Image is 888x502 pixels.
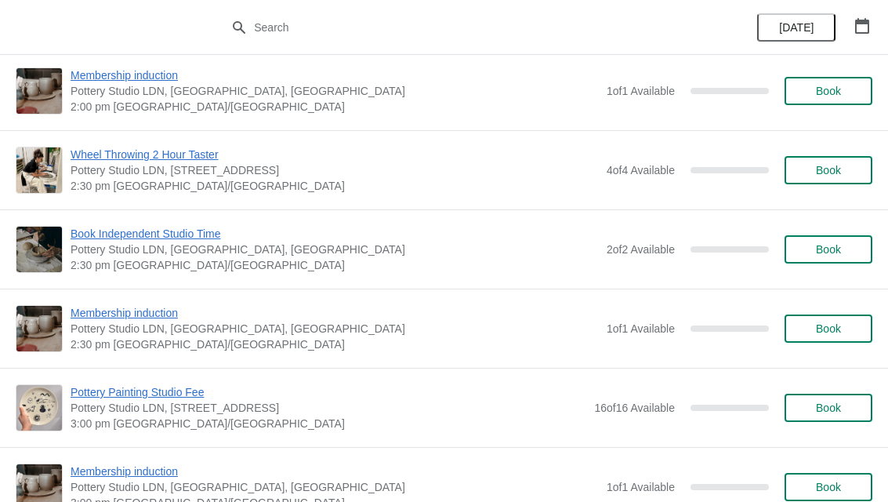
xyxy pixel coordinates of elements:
img: Book Independent Studio Time | Pottery Studio LDN, London, UK | 2:30 pm Europe/London [16,227,62,271]
span: Book [816,243,841,256]
span: Membership induction [71,305,599,321]
span: Pottery Studio LDN, [GEOGRAPHIC_DATA], [GEOGRAPHIC_DATA] [71,83,599,99]
span: Pottery Studio LDN, [GEOGRAPHIC_DATA], [GEOGRAPHIC_DATA] [71,242,599,257]
button: Book [785,235,872,264]
img: Wheel Throwing 2 Hour Taster | Pottery Studio LDN, Unit 1.3, Building A4, 10 Monro Way, London, S... [16,147,62,193]
span: Book Independent Studio Time [71,226,599,242]
span: [DATE] [779,21,814,34]
button: Book [785,156,872,184]
img: Membership induction | Pottery Studio LDN, Monro Way, London, UK | 2:00 pm Europe/London [16,68,62,114]
span: Pottery Studio LDN, [STREET_ADDRESS] [71,162,599,178]
span: 1 of 1 Available [607,481,675,493]
button: Book [785,77,872,105]
span: 16 of 16 Available [594,402,675,414]
span: Wheel Throwing 2 Hour Taster [71,147,599,162]
span: Book [816,164,841,176]
span: Membership induction [71,67,599,83]
span: 2:30 pm [GEOGRAPHIC_DATA]/[GEOGRAPHIC_DATA] [71,178,599,194]
span: 1 of 1 Available [607,322,675,335]
span: 2:30 pm [GEOGRAPHIC_DATA]/[GEOGRAPHIC_DATA] [71,257,599,273]
input: Search [253,13,666,42]
span: 2 of 2 Available [607,243,675,256]
span: Book [816,322,841,335]
img: Membership induction | Pottery Studio LDN, Monro Way, London, UK | 2:30 pm Europe/London [16,306,62,351]
span: 2:30 pm [GEOGRAPHIC_DATA]/[GEOGRAPHIC_DATA] [71,336,599,352]
span: 3:00 pm [GEOGRAPHIC_DATA]/[GEOGRAPHIC_DATA] [71,416,586,431]
button: Book [785,473,872,501]
span: Pottery Studio LDN, [STREET_ADDRESS] [71,400,586,416]
span: Book [816,481,841,493]
span: Pottery Painting Studio Fee [71,384,586,400]
button: [DATE] [757,13,835,42]
span: 4 of 4 Available [607,164,675,176]
button: Book [785,394,872,422]
span: Book [816,402,841,414]
span: Book [816,85,841,97]
span: Pottery Studio LDN, [GEOGRAPHIC_DATA], [GEOGRAPHIC_DATA] [71,479,599,495]
span: Pottery Studio LDN, [GEOGRAPHIC_DATA], [GEOGRAPHIC_DATA] [71,321,599,336]
img: Pottery Painting Studio Fee | Pottery Studio LDN, Unit 1.3, Building A4, 10 Monro Way, London, SE... [16,385,62,431]
button: Book [785,315,872,343]
span: 1 of 1 Available [607,85,675,97]
span: 2:00 pm [GEOGRAPHIC_DATA]/[GEOGRAPHIC_DATA] [71,99,599,115]
span: Membership induction [71,464,599,479]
